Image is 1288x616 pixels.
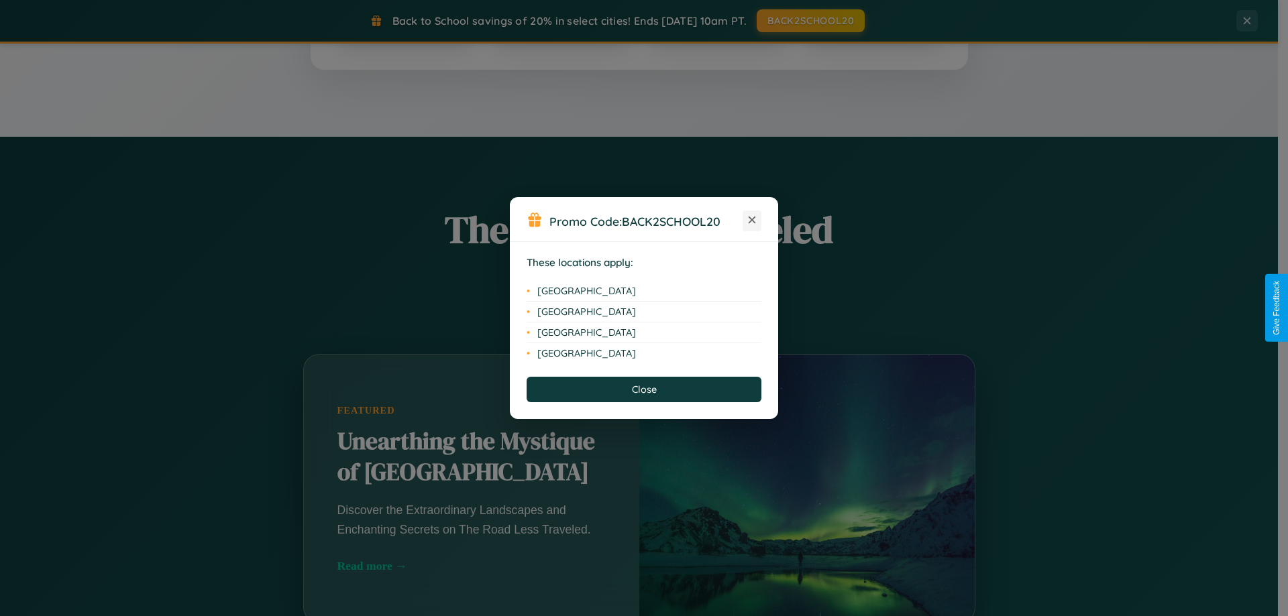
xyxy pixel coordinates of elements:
li: [GEOGRAPHIC_DATA] [527,281,761,302]
button: Close [527,377,761,402]
strong: These locations apply: [527,256,633,269]
div: Give Feedback [1272,281,1281,335]
b: BACK2SCHOOL20 [622,214,720,229]
li: [GEOGRAPHIC_DATA] [527,302,761,322]
h3: Promo Code: [549,214,743,229]
li: [GEOGRAPHIC_DATA] [527,322,761,343]
li: [GEOGRAPHIC_DATA] [527,343,761,363]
